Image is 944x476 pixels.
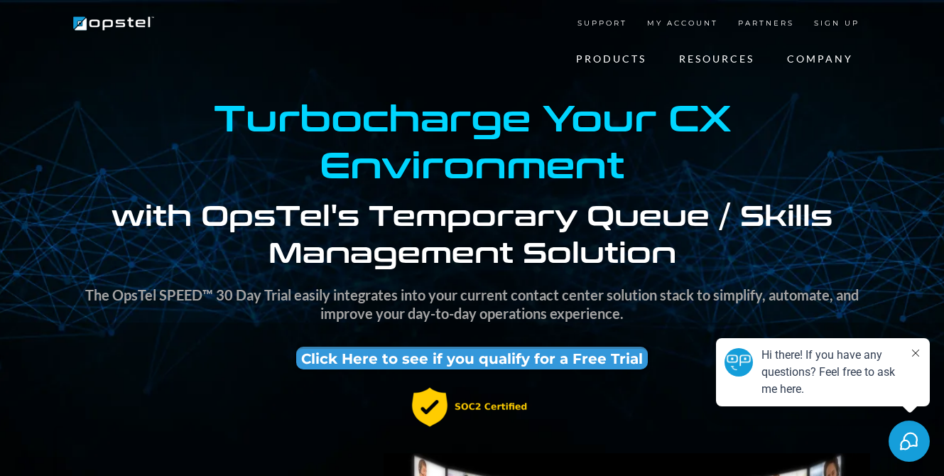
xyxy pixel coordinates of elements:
a: SUPPORT [568,9,637,38]
strong: Turbocharge Your CX [214,91,731,141]
a: Click Here to see if you qualify for a Free Trial [296,347,648,369]
img: Brand Logo [71,13,156,34]
a: COMPANY [771,45,869,74]
a: MY ACCOUNT [637,9,728,38]
a: https://www.opstel.com/ [71,16,156,29]
span: Click Here to see if you qualify for a Free Trial [301,350,643,367]
strong: with OpsTel's Temporary Queue / Skills Management Solution [112,194,832,271]
a: PARTNERS [728,9,804,38]
a: SIGN UP [804,9,869,38]
strong: Environment [320,138,624,188]
a: RESOURCES [663,45,771,74]
strong: The OpsTel SPEED™ 30 Day Trial easily integrates into your current contact center solution stack ... [85,286,859,322]
a: PRODUCTS [560,45,663,74]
